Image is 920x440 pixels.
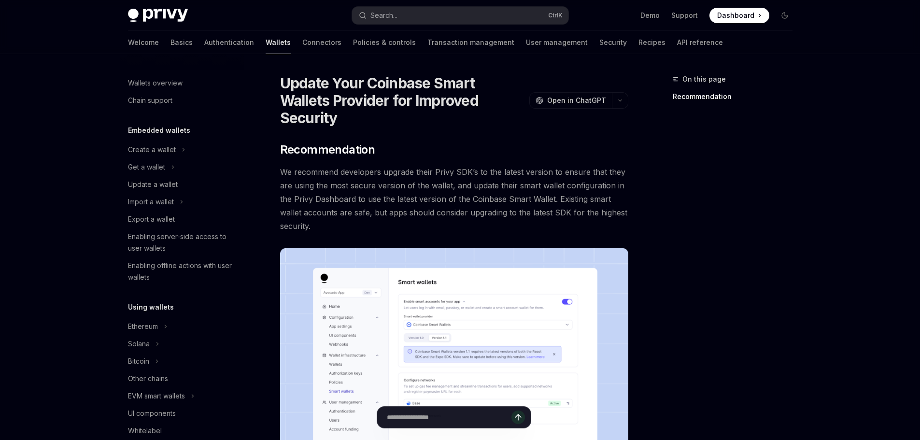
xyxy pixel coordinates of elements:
a: Connectors [302,31,341,54]
button: Open in ChatGPT [529,92,612,109]
a: Chain support [120,92,244,109]
span: On this page [682,73,726,85]
span: Ctrl K [548,12,563,19]
a: Wallets [266,31,291,54]
a: Enabling server-side access to user wallets [120,228,244,257]
div: Update a wallet [128,179,178,190]
a: Basics [170,31,193,54]
a: Support [671,11,698,20]
div: Bitcoin [128,355,149,367]
a: Wallets overview [120,74,244,92]
a: Export a wallet [120,211,244,228]
a: Other chains [120,370,244,387]
a: Policies & controls [353,31,416,54]
a: Welcome [128,31,159,54]
a: Recommendation [673,89,800,104]
h5: Embedded wallets [128,125,190,136]
div: Wallets overview [128,77,183,89]
a: User management [526,31,588,54]
span: Recommendation [280,142,375,157]
h5: Using wallets [128,301,174,313]
div: Import a wallet [128,196,174,208]
a: Dashboard [709,8,769,23]
div: Create a wallet [128,144,176,156]
div: UI components [128,408,176,419]
div: EVM smart wallets [128,390,185,402]
div: Ethereum [128,321,158,332]
a: Recipes [638,31,665,54]
button: Send message [511,411,525,424]
a: UI components [120,405,244,422]
div: Whitelabel [128,425,162,437]
img: dark logo [128,9,188,22]
div: Solana [128,338,150,350]
div: Other chains [128,373,168,384]
a: API reference [677,31,723,54]
a: Security [599,31,627,54]
div: Search... [370,10,397,21]
h1: Update Your Coinbase Smart Wallets Provider for Improved Security [280,74,525,127]
a: Transaction management [427,31,514,54]
a: Enabling offline actions with user wallets [120,257,244,286]
div: Enabling offline actions with user wallets [128,260,238,283]
div: Chain support [128,95,172,106]
div: Get a wallet [128,161,165,173]
button: Toggle dark mode [777,8,793,23]
a: Whitelabel [120,422,244,440]
a: Update a wallet [120,176,244,193]
a: Demo [640,11,660,20]
button: Search...CtrlK [352,7,568,24]
span: Open in ChatGPT [547,96,606,105]
span: We recommend developers upgrade their Privy SDK’s to the latest version to ensure that they are u... [280,165,628,233]
span: Dashboard [717,11,754,20]
div: Enabling server-side access to user wallets [128,231,238,254]
div: Export a wallet [128,213,175,225]
a: Authentication [204,31,254,54]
